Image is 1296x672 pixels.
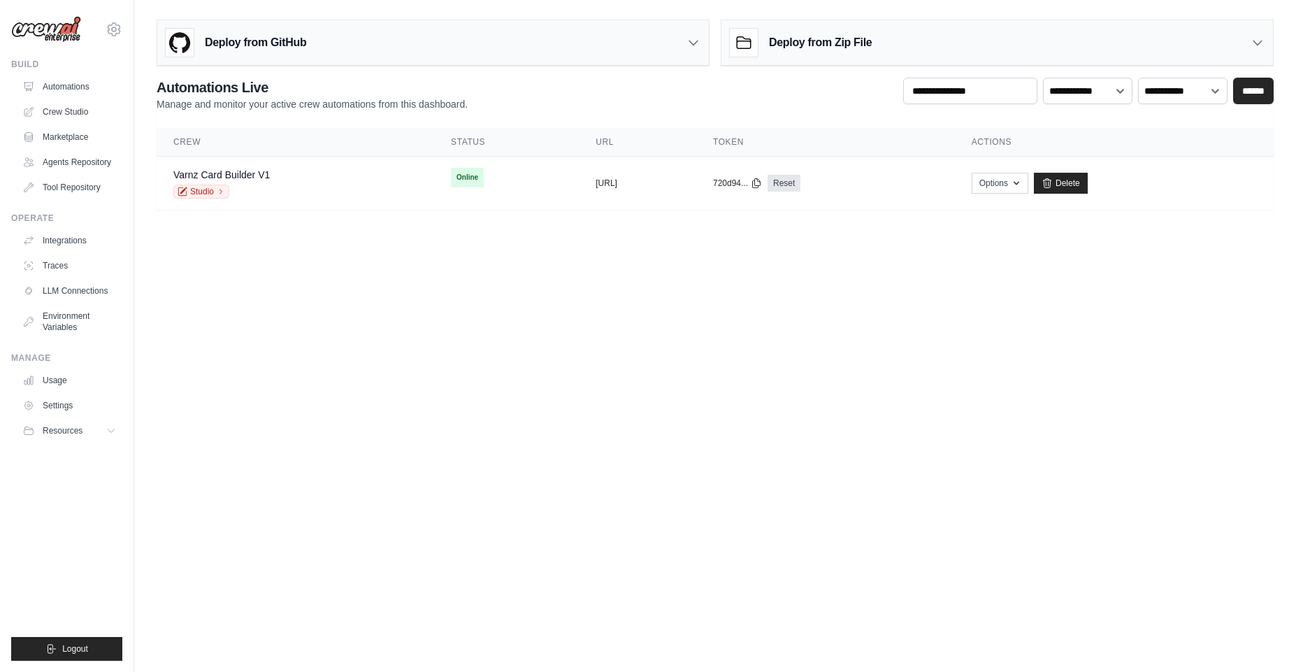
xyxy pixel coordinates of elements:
[696,128,955,157] th: Token
[173,169,270,180] a: Varnz Card Builder V1
[11,59,122,70] div: Build
[62,643,88,655] span: Logout
[769,34,872,51] h3: Deploy from Zip File
[713,178,762,189] button: 720d94...
[173,185,229,199] a: Studio
[579,128,696,157] th: URL
[955,128,1274,157] th: Actions
[17,394,122,417] a: Settings
[157,97,468,111] p: Manage and monitor your active crew automations from this dashboard.
[11,16,81,43] img: Logo
[17,151,122,173] a: Agents Repository
[17,101,122,123] a: Crew Studio
[205,34,306,51] h3: Deploy from GitHub
[11,352,122,364] div: Manage
[17,420,122,442] button: Resources
[17,229,122,252] a: Integrations
[768,175,800,192] a: Reset
[17,176,122,199] a: Tool Repository
[17,76,122,98] a: Automations
[17,369,122,392] a: Usage
[157,128,434,157] th: Crew
[11,637,122,661] button: Logout
[434,128,579,157] th: Status
[451,168,484,187] span: Online
[43,425,82,436] span: Resources
[17,305,122,338] a: Environment Variables
[17,280,122,302] a: LLM Connections
[972,173,1028,194] button: Options
[11,213,122,224] div: Operate
[166,29,194,57] img: GitHub Logo
[1034,173,1088,194] a: Delete
[157,78,468,97] h2: Automations Live
[17,126,122,148] a: Marketplace
[17,255,122,277] a: Traces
